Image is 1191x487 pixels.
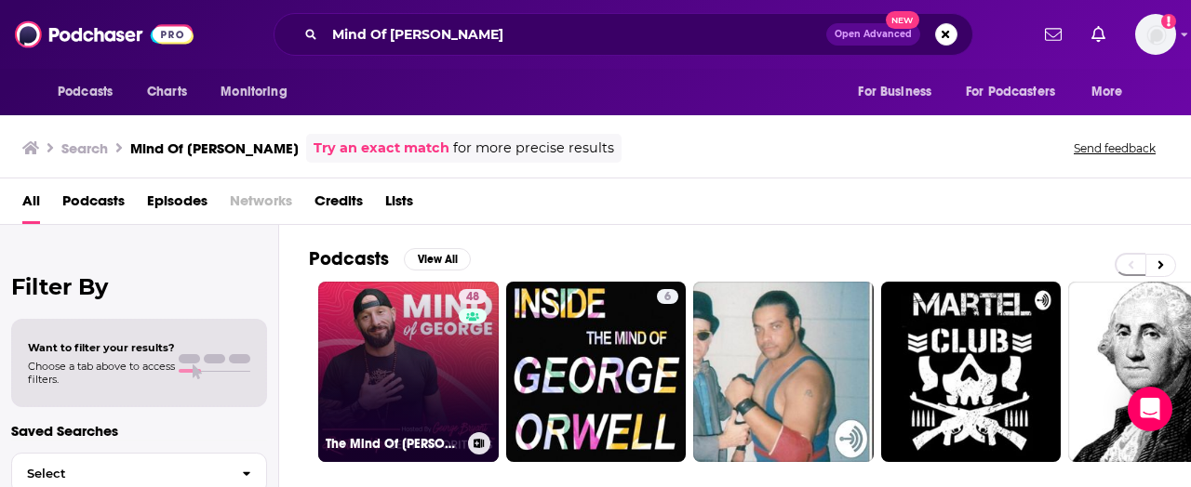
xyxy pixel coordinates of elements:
[22,186,40,224] a: All
[858,79,931,105] span: For Business
[1037,19,1069,50] a: Show notifications dropdown
[61,139,108,157] h3: Search
[845,74,955,110] button: open menu
[1135,14,1176,55] span: Logged in as KTMSseat4
[826,23,920,46] button: Open AdvancedNew
[326,436,461,452] h3: The Mind Of [PERSON_NAME] Show
[886,11,919,29] span: New
[130,139,299,157] h3: Mind Of [PERSON_NAME]
[62,186,125,224] a: Podcasts
[506,282,687,462] a: 6
[404,248,471,270] button: View All
[954,74,1082,110] button: open menu
[466,288,479,307] span: 48
[1068,140,1161,156] button: Send feedback
[135,74,198,110] a: Charts
[1135,14,1176,55] img: User Profile
[835,30,912,39] span: Open Advanced
[966,79,1055,105] span: For Podcasters
[664,288,671,307] span: 6
[1135,14,1176,55] button: Show profile menu
[1161,14,1176,29] svg: Add a profile image
[147,79,187,105] span: Charts
[453,138,614,159] span: for more precise results
[45,74,137,110] button: open menu
[1128,387,1172,431] div: Open Intercom Messenger
[12,467,227,480] span: Select
[385,186,413,224] a: Lists
[459,289,487,304] a: 48
[15,17,194,52] img: Podchaser - Follow, Share and Rate Podcasts
[11,273,267,300] h2: Filter By
[314,186,363,224] a: Credits
[657,289,678,304] a: 6
[147,186,207,224] a: Episodes
[11,422,267,440] p: Saved Searches
[1084,19,1113,50] a: Show notifications dropdown
[318,282,499,462] a: 48The Mind Of [PERSON_NAME] Show
[58,79,113,105] span: Podcasts
[230,186,292,224] span: Networks
[1078,74,1146,110] button: open menu
[309,247,389,270] h2: Podcasts
[325,20,826,49] input: Search podcasts, credits, & more...
[314,138,449,159] a: Try an exact match
[28,360,175,386] span: Choose a tab above to access filters.
[274,13,973,56] div: Search podcasts, credits, & more...
[28,341,175,354] span: Want to filter your results?
[309,247,471,270] a: PodcastsView All
[221,79,287,105] span: Monitoring
[1091,79,1123,105] span: More
[207,74,311,110] button: open menu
